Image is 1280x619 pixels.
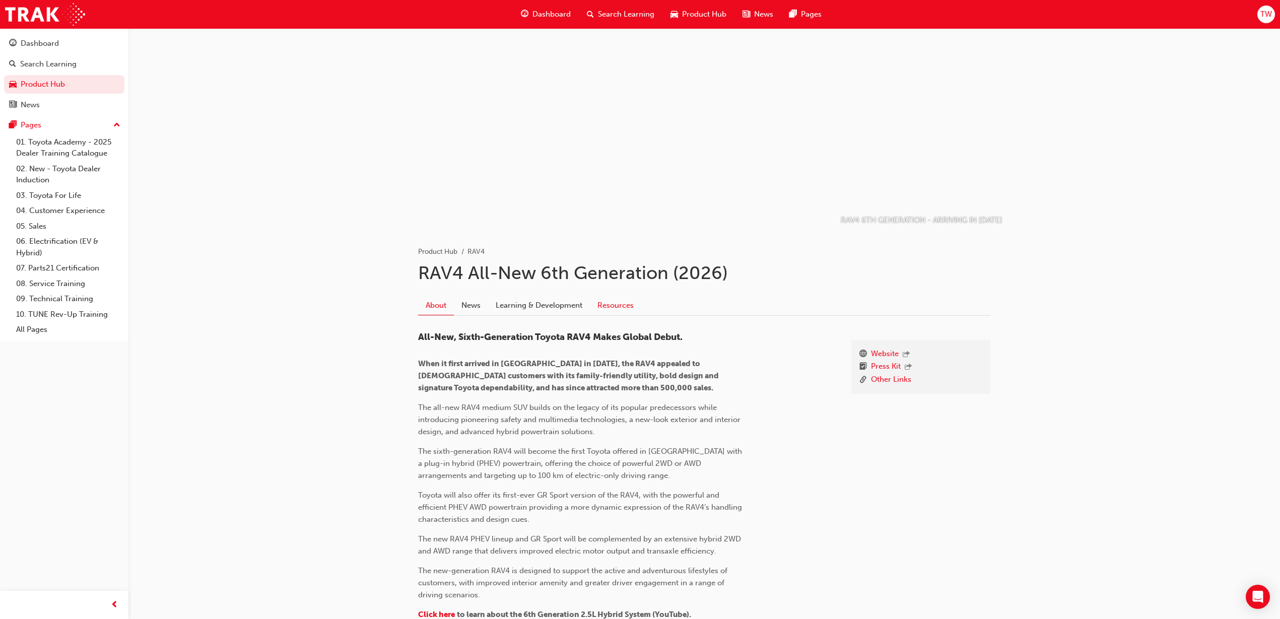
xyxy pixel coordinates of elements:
[418,447,744,480] span: The sixth-generation RAV4 will become the first Toyota offered in [GEOGRAPHIC_DATA] with a plug-i...
[454,296,488,315] a: News
[4,32,124,116] button: DashboardSearch LearningProduct HubNews
[9,39,17,48] span: guage-icon
[859,361,867,374] span: booktick-icon
[418,331,683,342] span: All-New, Sixth-Generation Toyota RAV4 Makes Global Debut.
[467,246,485,258] li: RAV4
[532,9,571,20] span: Dashboard
[4,116,124,134] button: Pages
[9,101,17,110] span: news-icon
[789,8,797,21] span: pages-icon
[9,60,16,69] span: search-icon
[9,121,17,130] span: pages-icon
[513,4,579,25] a: guage-iconDashboard
[418,534,743,556] span: The new RAV4 PHEV lineup and GR Sport will be complemented by an extensive hybrid 2WD and AWD ran...
[4,34,124,53] a: Dashboard
[418,359,720,392] span: When it first arrived in [GEOGRAPHIC_DATA] in [DATE], the RAV4 appealed to [DEMOGRAPHIC_DATA] cus...
[682,9,726,20] span: Product Hub
[12,276,124,292] a: 08. Service Training
[12,161,124,188] a: 02. New - Toyota Dealer Induction
[21,38,59,49] div: Dashboard
[5,3,85,26] img: Trak
[12,307,124,322] a: 10. TUNE Rev-Up Training
[12,322,124,337] a: All Pages
[12,291,124,307] a: 09. Technical Training
[670,8,678,21] span: car-icon
[418,403,743,436] span: The all-new RAV4 medium SUV builds on the legacy of its popular predecessors while introducing pi...
[418,247,457,256] a: Product Hub
[113,119,120,132] span: up-icon
[418,262,990,284] h1: RAV4 All-New 6th Generation (2026)
[12,134,124,161] a: 01. Toyota Academy - 2025 Dealer Training Catalogue
[12,203,124,219] a: 04. Customer Experience
[587,8,594,21] span: search-icon
[4,75,124,94] a: Product Hub
[21,99,40,111] div: News
[903,351,910,359] span: outbound-icon
[905,363,912,372] span: outbound-icon
[418,491,744,524] span: Toyota will also offer its first-ever GR Sport version of the RAV4, with the powerful and efficie...
[871,361,901,374] a: Press Kit
[21,119,41,131] div: Pages
[1257,6,1275,23] button: TW
[590,296,641,315] a: Resources
[1246,585,1270,609] div: Open Intercom Messenger
[12,260,124,276] a: 07. Parts21 Certification
[859,374,867,386] span: link-icon
[841,215,1002,226] p: RAV4 6TH GENERATION - ARRIVING IN [DATE]
[598,9,654,20] span: Search Learning
[20,58,77,70] div: Search Learning
[579,4,662,25] a: search-iconSearch Learning
[871,374,911,386] a: Other Links
[743,8,750,21] span: news-icon
[12,219,124,234] a: 05. Sales
[781,4,830,25] a: pages-iconPages
[4,96,124,114] a: News
[418,610,455,619] a: Click here
[12,188,124,203] a: 03. Toyota For Life
[418,296,454,315] a: About
[4,55,124,74] a: Search Learning
[801,9,822,20] span: Pages
[871,348,899,361] a: Website
[418,566,729,599] span: The new-generation RAV4 is designed to support the active and adventurous lifestyles of customers...
[734,4,781,25] a: news-iconNews
[521,8,528,21] span: guage-icon
[1260,9,1272,20] span: TW
[754,9,773,20] span: News
[12,234,124,260] a: 06. Electrification (EV & Hybrid)
[859,348,867,361] span: www-icon
[488,296,590,315] a: Learning & Development
[111,599,118,611] span: prev-icon
[457,610,691,619] span: to learn about the 6th Generation 2.5L Hybrid System (YouTube).
[662,4,734,25] a: car-iconProduct Hub
[9,80,17,89] span: car-icon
